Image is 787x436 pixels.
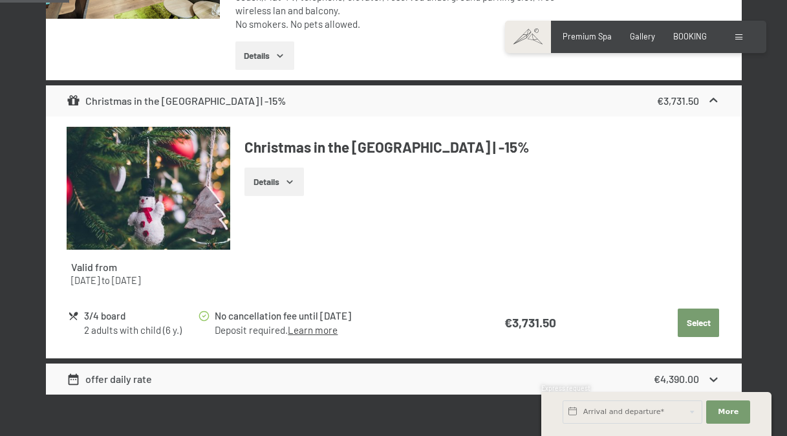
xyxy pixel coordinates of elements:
[71,274,225,287] div: to
[215,323,457,337] div: Deposit required.
[71,261,117,273] strong: Valid from
[288,324,338,336] a: Learn more
[215,309,457,323] div: No cancellation fee until [DATE]
[244,137,720,157] h4: Christmas in the [GEOGRAPHIC_DATA] | -15%
[678,309,719,337] button: Select
[84,309,197,323] div: 3/4 board
[706,400,750,424] button: More
[67,93,286,109] div: Christmas in the [GEOGRAPHIC_DATA] | -15%
[541,384,590,392] span: Express request
[657,94,699,107] strong: €3,731.50
[46,364,742,395] div: offer daily rate€4,390.00
[673,31,707,41] a: BOOKING
[235,41,294,70] button: Details
[718,407,738,417] span: More
[112,275,140,286] time: 26/12/2025
[654,373,699,385] strong: €4,390.00
[630,31,655,41] a: Gallery
[563,31,612,41] a: Premium Spa
[244,168,303,196] button: Details
[84,323,197,337] div: 2 adults with child (6 y.)
[46,85,742,116] div: Christmas in the [GEOGRAPHIC_DATA] | -15%€3,731.50
[71,275,100,286] time: 22/12/2025
[67,371,152,387] div: offer daily rate
[67,127,230,250] img: mss_renderimg.php
[504,315,556,330] strong: €3,731.50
